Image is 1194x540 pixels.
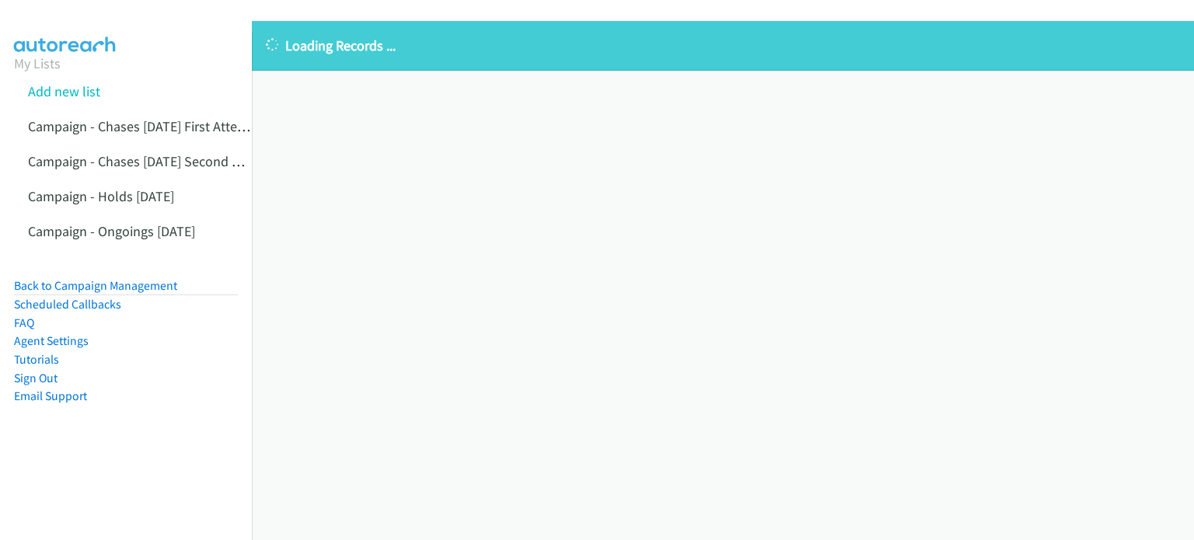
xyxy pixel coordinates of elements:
[14,371,58,385] a: Sign Out
[28,117,267,135] a: Campaign - Chases [DATE] First Attempts
[14,54,61,72] a: My Lists
[14,297,121,312] a: Scheduled Callbacks
[14,315,34,330] a: FAQ
[14,352,59,367] a: Tutorials
[28,187,174,205] a: Campaign - Holds [DATE]
[28,152,286,170] a: Campaign - Chases [DATE] Second Attempts
[266,35,1180,56] p: Loading Records ...
[28,82,100,100] a: Add new list
[28,222,195,240] a: Campaign - Ongoings [DATE]
[14,333,89,348] a: Agent Settings
[14,278,177,293] a: Back to Campaign Management
[14,388,87,403] a: Email Support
